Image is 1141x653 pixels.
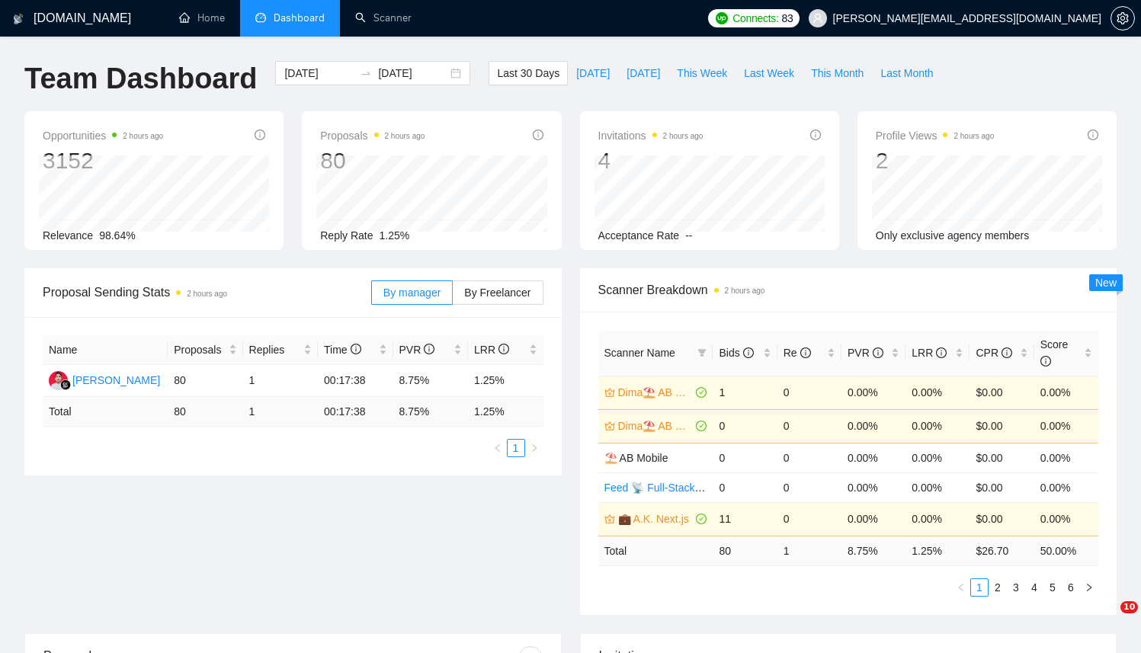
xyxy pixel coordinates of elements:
span: info-circle [810,130,821,140]
td: 0.00% [1034,409,1098,443]
span: filter [697,348,707,357]
th: Name [43,335,168,365]
span: Bids [719,347,753,359]
button: [DATE] [618,61,668,85]
td: 0.00% [841,376,905,409]
td: 0 [777,409,841,443]
td: 0.00% [905,376,970,409]
span: Reply Rate [320,229,373,242]
li: 2 [989,578,1007,597]
span: 1.25% [380,229,410,242]
td: Total [43,397,168,427]
td: $0.00 [970,409,1034,443]
td: 1 [243,397,318,427]
td: 0 [713,472,777,502]
span: PVR [848,347,883,359]
span: LRR [474,344,509,356]
td: 0 [777,376,841,409]
span: info-circle [1088,130,1098,140]
span: PVR [399,344,435,356]
th: Replies [243,335,318,365]
button: Last 30 Days [489,61,568,85]
span: filter [694,341,710,364]
span: Proposal Sending Stats [43,283,371,302]
a: 1 [971,579,988,596]
a: 1 [508,440,524,456]
span: Re [784,347,811,359]
span: New [1095,277,1117,289]
h1: Team Dashboard [24,61,257,97]
a: 💼 A.K. Next.js [618,511,694,527]
span: user [812,13,823,24]
td: 0.00% [841,409,905,443]
img: AK [49,371,68,390]
span: info-circle [1040,356,1051,367]
span: info-circle [255,130,265,140]
span: Opportunities [43,126,163,145]
td: 0.00% [1034,502,1098,536]
span: info-circle [873,347,883,358]
td: 80 [168,397,242,427]
li: 6 [1062,578,1080,597]
span: Scanner Breakdown [598,280,1099,299]
span: info-circle [936,347,947,358]
span: Proposals [174,341,225,358]
span: Only exclusive agency members [876,229,1030,242]
td: 1.25 % [468,397,543,427]
span: ⛱️ AB Mobile [604,452,668,464]
td: 0.00% [905,472,970,502]
span: -- [685,229,692,242]
td: 00:17:38 [318,365,393,397]
td: $0.00 [970,376,1034,409]
span: check-circle [696,514,707,524]
li: 5 [1043,578,1062,597]
li: Previous Page [952,578,970,597]
a: 5 [1044,579,1061,596]
button: right [525,439,543,457]
span: Profile Views [876,126,995,145]
a: Dima⛱️ AB React Native [618,384,694,401]
a: homeHome [179,11,225,24]
li: 1 [970,578,989,597]
a: Dima⛱️ AB Mobile [618,418,694,434]
span: [DATE] [627,65,660,82]
td: 0 [713,409,777,443]
a: 2 [989,579,1006,596]
a: 6 [1062,579,1079,596]
span: Relevance [43,229,93,242]
td: 0 [777,472,841,502]
button: Last Week [736,61,803,85]
a: searchScanner [355,11,412,24]
td: 0.00% [905,409,970,443]
span: Scanner Name [604,347,675,359]
time: 2 hours ago [954,132,994,140]
div: [PERSON_NAME] [72,372,160,389]
td: 0.00% [905,443,970,472]
span: info-circle [800,347,811,358]
span: Last Month [880,65,933,82]
input: Start date [284,65,354,82]
time: 2 hours ago [725,286,765,295]
td: 0.00% [905,502,970,536]
li: Next Page [525,439,543,457]
span: LRR [912,347,947,359]
td: 1 [777,536,841,565]
span: left [493,443,502,453]
span: crown [604,421,615,431]
span: right [1085,583,1094,592]
td: 80 [168,365,242,397]
span: Replies [249,341,300,358]
img: gigradar-bm.png [60,379,71,390]
td: 0.00% [841,502,905,536]
time: 2 hours ago [385,132,425,140]
td: 80 [713,536,777,565]
td: 0 [777,443,841,472]
span: info-circle [351,344,361,354]
td: 0.00% [841,472,905,502]
td: 0.00% [1034,472,1098,502]
td: $0.00 [970,502,1034,536]
td: 8.75 % [841,536,905,565]
td: 1 [243,365,318,397]
span: info-circle [498,344,509,354]
button: right [1080,578,1098,597]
